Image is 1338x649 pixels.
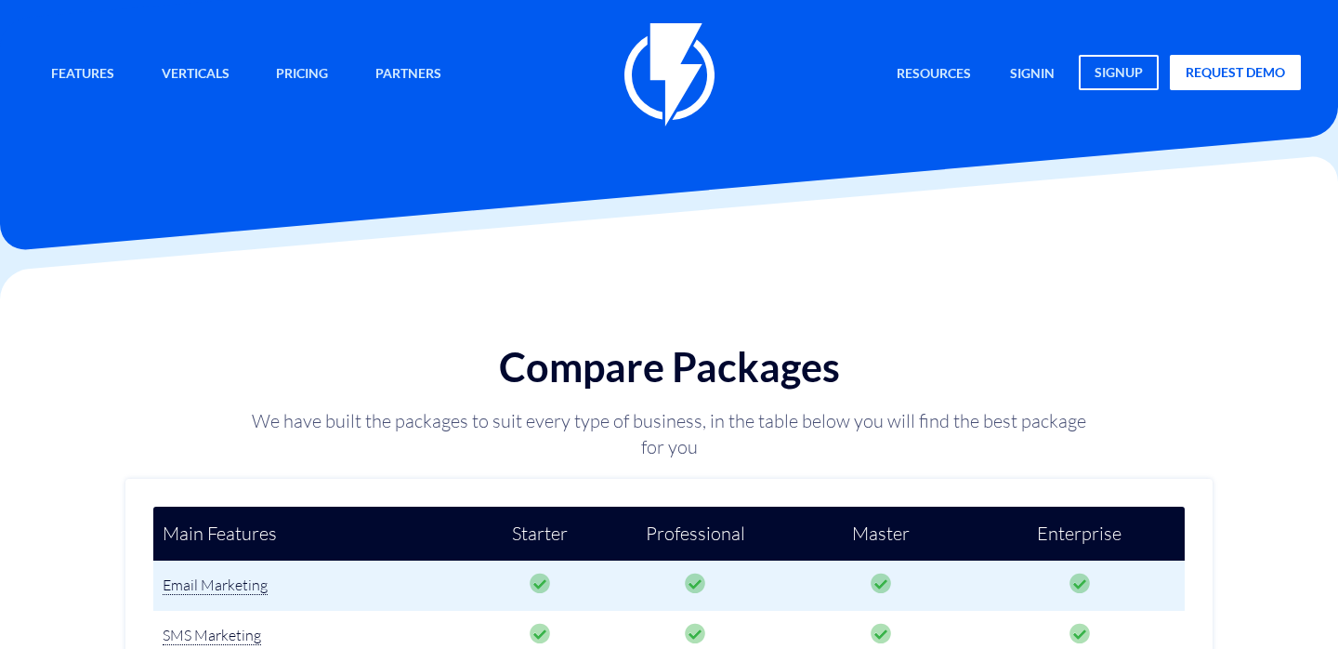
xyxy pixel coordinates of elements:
[975,507,1185,562] td: Enterprise
[163,626,261,645] span: SMS Marketing
[262,55,342,95] a: Pricing
[883,55,985,95] a: Resources
[1170,55,1301,90] a: request demo
[1079,55,1159,90] a: signup
[37,55,128,95] a: Features
[604,507,786,562] td: Professional
[787,507,975,562] td: Master
[148,55,243,95] a: Verticals
[246,408,1092,460] p: We have built the packages to suit every type of business, in the table below you will find the b...
[153,507,476,562] td: Main Features
[246,345,1092,390] h1: Compare Packages
[476,507,604,562] td: Starter
[163,576,268,595] span: Email Marketing
[361,55,455,95] a: Partners
[996,55,1069,95] a: signin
